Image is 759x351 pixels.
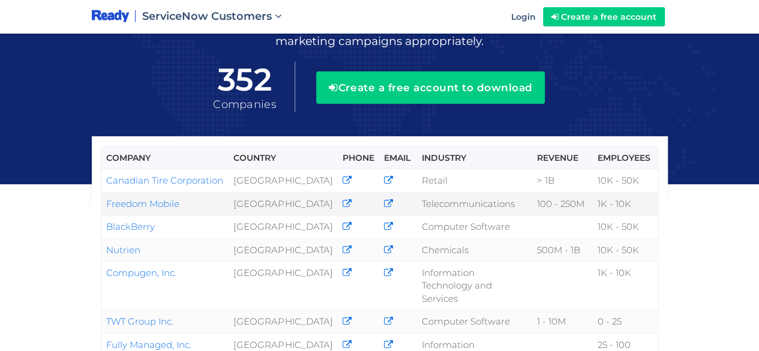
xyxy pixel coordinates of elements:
th: Company [101,147,229,169]
td: Computer Software [417,310,532,333]
a: Compugen, Inc. [106,267,176,278]
td: 500M - 1B [532,238,593,261]
td: Chemicals [417,238,532,261]
a: TWT Group Inc. [106,316,173,327]
td: [GEOGRAPHIC_DATA] [229,215,337,238]
span: 352 [213,62,277,97]
td: [GEOGRAPHIC_DATA] [229,192,337,215]
span: Companies [213,98,277,111]
span: Login [511,11,536,22]
td: 1K - 10K [593,192,658,215]
th: Phone [337,147,379,169]
td: [GEOGRAPHIC_DATA] [229,310,337,333]
a: Fully Managed, Inc. [106,339,191,350]
td: [GEOGRAPHIC_DATA] [229,261,337,310]
a: Freedom Mobile [106,198,179,209]
td: 1K - 10K [593,261,658,310]
a: Canadian Tire Corporation [106,175,223,186]
a: Nutrien [106,244,140,256]
button: Create a free account to download [316,71,545,104]
th: Employees [593,147,658,169]
td: > 1B [532,169,593,192]
td: Telecommunications [417,192,532,215]
span: ServiceNow Customers [142,10,272,23]
td: [GEOGRAPHIC_DATA] [229,169,337,192]
th: Industry [417,147,532,169]
td: Computer Software [417,215,532,238]
a: BlackBerry [106,221,155,232]
td: [GEOGRAPHIC_DATA] [229,238,337,261]
td: Information Technology and Services [417,261,532,310]
a: Login [504,2,543,32]
td: 10K - 50K [593,215,658,238]
th: Email [379,147,416,169]
td: 1 - 10M [532,310,593,333]
td: 10K - 50K [593,238,658,261]
td: 10K - 50K [593,169,658,192]
td: 100 - 250M [532,192,593,215]
td: Retail [417,169,532,192]
a: Create a free account [543,7,665,26]
td: 0 - 25 [593,310,658,333]
th: Revenue [532,147,593,169]
img: logo [92,9,130,24]
th: Country [229,147,337,169]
